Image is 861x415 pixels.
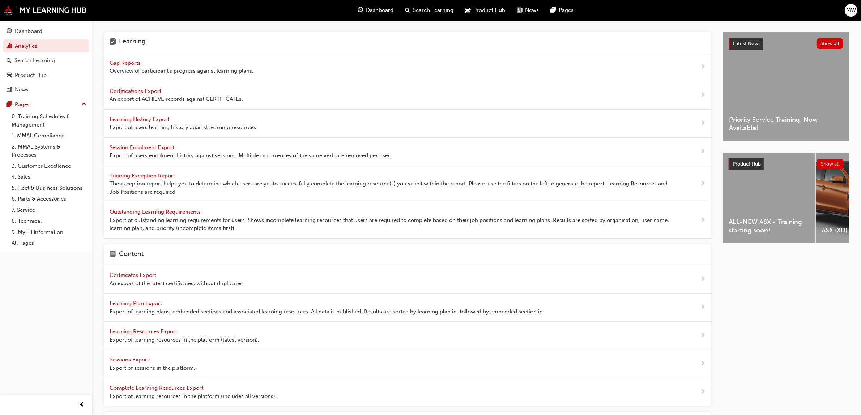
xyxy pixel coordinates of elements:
[700,303,706,312] span: next-icon
[110,364,195,372] span: Export of sessions in the platform.
[545,3,580,18] a: pages-iconPages
[110,209,202,215] span: Outstanding Learning Requirements
[15,86,29,94] div: News
[110,60,142,66] span: Gap Reports
[400,3,460,18] a: search-iconSearch Learning
[3,39,89,53] a: Analytics
[81,100,86,109] span: up-icon
[559,6,574,14] span: Pages
[110,300,163,307] span: Learning Plan Export
[110,328,179,335] span: Learning Resources Export
[366,6,394,14] span: Dashboard
[104,53,711,81] a: Gap Reports Overview of participant's progress against learning plans.next-icon
[110,308,544,316] span: Export of learning plans, embedded sections and associated learning resources. All data is publis...
[7,43,12,50] span: chart-icon
[110,123,257,132] span: Export of users learning history against learning resources.
[15,100,30,109] div: Pages
[104,350,711,378] a: Sessions Export Export of sessions in the platform.next-icon
[9,161,89,172] a: 3. Customer Excellence
[110,216,677,232] span: Export of outstanding learning requirements for users. Shows incomplete learning resources that u...
[110,151,391,160] span: Export of users enrolment history against sessions. Multiple occurrences of the same verb are rem...
[15,71,47,80] div: Product Hub
[7,57,12,64] span: search-icon
[104,202,711,239] a: Outstanding Learning Requirements Export of outstanding learning requirements for users. Shows in...
[700,275,706,284] span: next-icon
[110,356,150,363] span: Sessions Export
[9,227,89,238] a: 9. MyLH Information
[110,279,244,288] span: An export of the latest certificates, without duplicates.
[700,179,706,188] span: next-icon
[3,23,89,98] button: DashboardAnalyticsSearch LearningProduct HubNews
[700,147,706,156] span: next-icon
[352,3,400,18] a: guage-iconDashboard
[104,294,711,322] a: Learning Plan Export Export of learning plans, embedded sections and associated learning resource...
[817,38,844,49] button: Show all
[551,6,556,15] span: pages-icon
[110,88,163,94] span: Certifications Export
[9,183,89,194] a: 5. Fleet & Business Solutions
[110,336,259,344] span: Export of learning resources in the platform (latest version).
[7,72,12,79] span: car-icon
[104,110,711,138] a: Learning History Export Export of users learning history against learning resources.next-icon
[723,32,849,141] a: Latest NewsShow allPriority Service Training: Now Available!
[3,98,89,111] button: Pages
[9,238,89,249] a: All Pages
[104,138,711,166] a: Session Enrolment Export Export of users enrolment history against sessions. Multiple occurrences...
[104,378,711,406] a: Complete Learning Resources Export Export of learning resources in the platform (includes all ver...
[7,87,12,93] span: news-icon
[729,116,843,132] span: Priority Service Training: Now Available!
[3,25,89,38] a: Dashboard
[119,250,144,260] h4: Content
[9,141,89,161] a: 2. MMAL Systems & Processes
[4,5,87,15] img: mmal
[104,322,711,350] a: Learning Resources Export Export of learning resources in the platform (latest version).next-icon
[700,388,706,397] span: next-icon
[9,193,89,205] a: 6. Parts & Accessories
[465,6,471,15] span: car-icon
[9,171,89,183] a: 4. Sales
[80,401,85,410] span: prev-icon
[729,218,809,234] span: ALL-NEW ASX - Training starting soon!
[9,111,89,130] a: 0. Training Schedules & Management
[413,6,454,14] span: Search Learning
[110,67,253,75] span: Overview of participant's progress against learning plans.
[729,38,843,50] a: Latest NewsShow all
[405,6,410,15] span: search-icon
[460,3,511,18] a: car-iconProduct Hub
[358,6,363,15] span: guage-icon
[110,172,176,179] span: Training Exception Report
[110,385,205,391] span: Complete Learning Resources Export
[700,119,706,128] span: next-icon
[110,116,171,123] span: Learning History Export
[3,83,89,97] a: News
[700,331,706,340] span: next-icon
[3,69,89,82] a: Product Hub
[110,38,116,47] span: learning-icon
[110,392,277,401] span: Export of learning resources in the platform (includes all versions).
[9,215,89,227] a: 8. Technical
[9,205,89,216] a: 7. Service
[110,95,243,103] span: An export of ACHIEVE records against CERTIFICATEs.
[110,180,677,196] span: The exception report helps you to determine which users are yet to successfully complete the lear...
[14,56,55,65] div: Search Learning
[700,216,706,225] span: next-icon
[511,3,545,18] a: news-iconNews
[700,359,706,368] span: next-icon
[845,4,857,17] button: MW
[110,272,158,278] span: Certificates Export
[15,27,42,35] div: Dashboard
[846,6,856,14] span: MW
[733,161,761,167] span: Product Hub
[119,38,146,47] h4: Learning
[104,265,711,294] a: Certificates Export An export of the latest certificates, without duplicates.next-icon
[525,6,539,14] span: News
[817,159,844,169] button: Show all
[729,158,844,170] a: Product HubShow all
[3,54,89,67] a: Search Learning
[474,6,506,14] span: Product Hub
[9,130,89,141] a: 1. MMAL Compliance
[517,6,523,15] span: news-icon
[110,144,176,151] span: Session Enrolment Export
